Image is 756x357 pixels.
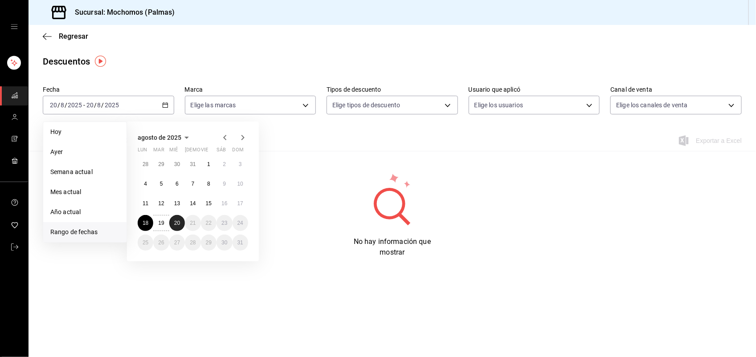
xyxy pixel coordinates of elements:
abbr: 18 de agosto de 2025 [143,220,148,226]
abbr: 24 de agosto de 2025 [237,220,243,226]
abbr: 3 de agosto de 2025 [239,161,242,167]
abbr: 28 de agosto de 2025 [190,239,196,246]
abbr: 15 de agosto de 2025 [206,200,212,207]
button: 28 de agosto de 2025 [185,235,200,251]
abbr: 25 de agosto de 2025 [143,239,148,246]
abbr: 31 de julio de 2025 [190,161,196,167]
span: Semana actual [50,167,119,177]
label: Canal de venta [610,87,742,93]
input: -- [49,101,57,109]
span: Elige tipos de descuento [332,101,400,110]
abbr: miércoles [169,147,178,156]
abbr: martes [153,147,164,156]
span: Elige los usuarios [474,101,523,110]
span: agosto de 2025 [138,134,181,141]
button: 9 de agosto de 2025 [217,176,232,192]
abbr: 11 de agosto de 2025 [143,200,148,207]
button: 31 de julio de 2025 [185,156,200,172]
h3: Sucursal: Mochomos (Palmas) [68,7,175,18]
button: 10 de agosto de 2025 [233,176,248,192]
abbr: sábado [217,147,226,156]
span: Regresar [59,32,88,41]
abbr: 27 de agosto de 2025 [174,239,180,246]
button: 14 de agosto de 2025 [185,195,200,211]
abbr: jueves [185,147,237,156]
button: 23 de agosto de 2025 [217,215,232,231]
abbr: 19 de agosto de 2025 [158,220,164,226]
button: 8 de agosto de 2025 [201,176,217,192]
span: No hay información que mostrar [354,237,431,256]
abbr: 5 de agosto de 2025 [160,181,163,187]
button: 19 de agosto de 2025 [153,215,169,231]
span: Elige las marcas [191,101,236,110]
button: 29 de agosto de 2025 [201,235,217,251]
button: agosto de 2025 [138,132,192,143]
label: Tipos de descuento [327,87,458,93]
button: 17 de agosto de 2025 [233,195,248,211]
button: 6 de agosto de 2025 [169,176,185,192]
abbr: 21 de agosto de 2025 [190,220,196,226]
button: 31 de agosto de 2025 [233,235,248,251]
abbr: 14 de agosto de 2025 [190,200,196,207]
label: Marca [185,87,316,93]
button: Regresar [43,32,88,41]
abbr: 6 de agosto de 2025 [176,181,179,187]
button: 11 de agosto de 2025 [138,195,153,211]
abbr: 29 de julio de 2025 [158,161,164,167]
span: / [94,101,97,109]
button: 5 de agosto de 2025 [153,176,169,192]
span: / [102,101,104,109]
button: 24 de agosto de 2025 [233,215,248,231]
input: -- [97,101,102,109]
abbr: 30 de julio de 2025 [174,161,180,167]
button: 16 de agosto de 2025 [217,195,232,211]
button: 18 de agosto de 2025 [138,215,153,231]
button: 30 de agosto de 2025 [217,235,232,251]
abbr: 31 de agosto de 2025 [237,239,243,246]
button: 13 de agosto de 2025 [169,195,185,211]
abbr: 8 de agosto de 2025 [207,181,210,187]
abbr: 12 de agosto de 2025 [158,200,164,207]
button: 7 de agosto de 2025 [185,176,200,192]
span: Hoy [50,127,119,137]
abbr: 20 de agosto de 2025 [174,220,180,226]
input: ---- [67,101,82,109]
span: / [57,101,60,109]
abbr: 28 de julio de 2025 [143,161,148,167]
abbr: 7 de agosto de 2025 [192,181,195,187]
button: 15 de agosto de 2025 [201,195,217,211]
abbr: 26 de agosto de 2025 [158,239,164,246]
div: Descuentos [43,55,90,68]
img: Tooltip marker [95,56,106,67]
abbr: lunes [138,147,147,156]
abbr: 30 de agosto de 2025 [221,239,227,246]
button: 21 de agosto de 2025 [185,215,200,231]
abbr: domingo [233,147,244,156]
abbr: 23 de agosto de 2025 [221,220,227,226]
button: 27 de agosto de 2025 [169,235,185,251]
label: Usuario que aplicó [469,87,600,93]
span: Mes actual [50,187,119,197]
button: 1 de agosto de 2025 [201,156,217,172]
input: ---- [104,101,119,109]
label: Fecha [43,87,174,93]
span: - [83,101,85,109]
button: 12 de agosto de 2025 [153,195,169,211]
input: -- [86,101,94,109]
button: 22 de agosto de 2025 [201,215,217,231]
button: 25 de agosto de 2025 [138,235,153,251]
span: / [65,101,67,109]
abbr: 13 de agosto de 2025 [174,200,180,207]
span: Ayer [50,147,119,157]
button: 4 de agosto de 2025 [138,176,153,192]
abbr: 22 de agosto de 2025 [206,220,212,226]
abbr: 10 de agosto de 2025 [237,181,243,187]
span: Elige los canales de venta [616,101,687,110]
span: Rango de fechas [50,227,119,237]
button: 26 de agosto de 2025 [153,235,169,251]
button: 29 de julio de 2025 [153,156,169,172]
button: 28 de julio de 2025 [138,156,153,172]
abbr: 17 de agosto de 2025 [237,200,243,207]
abbr: viernes [201,147,208,156]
